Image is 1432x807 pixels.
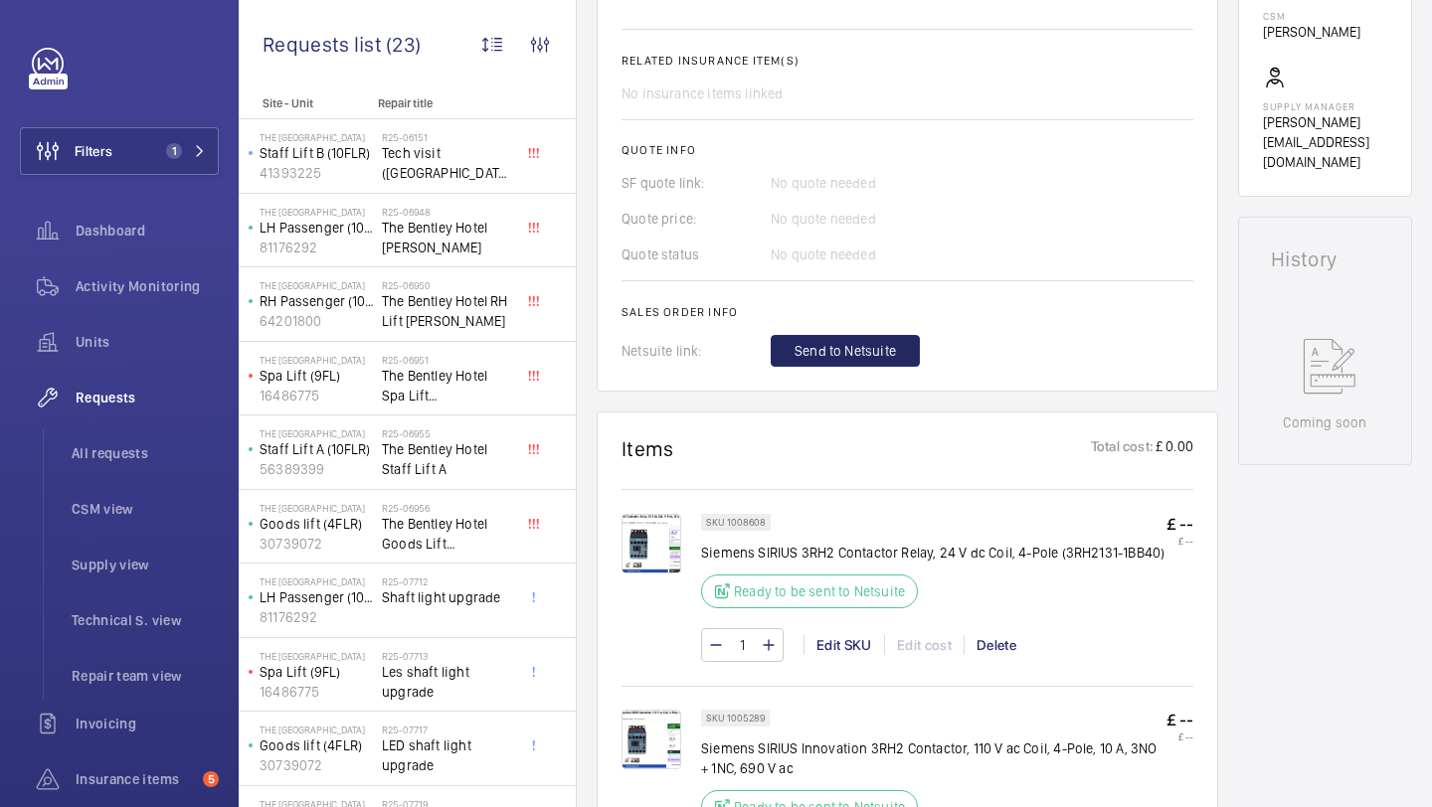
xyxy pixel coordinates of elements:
[260,291,374,311] p: RH Passenger (10FLR)
[260,534,374,554] p: 30739072
[260,131,374,143] p: The [GEOGRAPHIC_DATA]
[382,439,513,479] span: The Bentley Hotel Staff Lift A
[260,514,374,534] p: Goods lift (4FLR)
[382,143,513,183] span: Tech visit ([GEOGRAPHIC_DATA] since december)
[72,443,219,463] span: All requests
[260,735,374,755] p: Goods lift (4FLR)
[734,581,905,601] p: Ready to be sent to Netsuite
[706,519,766,526] p: SKU 1008608
[72,499,219,519] span: CSM view
[382,366,513,405] span: The Bentley Hotel Spa Lift [PERSON_NAME]
[804,635,884,655] div: Edit SKU
[382,514,513,554] span: The Bentley Hotel Goods Lift [PERSON_NAME]
[382,724,513,735] h2: R25-07717
[622,54,1193,68] h2: Related insurance item(s)
[622,305,1193,319] h2: Sales order info
[701,738,1166,778] p: Siemens SIRIUS Innovation 3RH2 Contactor, 110 V ac Coil, 4-Pole, 10 A, 3NO + 1NC, 690 V ac
[378,96,509,110] p: Repair title
[382,502,513,514] h2: R25-06956
[622,710,681,769] img: CJapxrSWHtk1rzKw70ZM93kxTj_HrilfNQYern_mWbUobHUi.png
[72,666,219,686] span: Repair team view
[260,311,374,331] p: 64201800
[1154,436,1193,461] p: £ 0.00
[72,555,219,574] span: Supply view
[382,735,513,775] span: LED shaft light upgrade
[76,332,219,352] span: Units
[622,143,1193,157] h2: Quote info
[1166,535,1193,547] p: £ --
[76,769,195,789] span: Insurance items
[260,650,374,662] p: The [GEOGRAPHIC_DATA]
[260,143,374,163] p: Staff Lift B (10FLR)
[260,366,374,386] p: Spa Lift (9FL)
[622,514,681,573] img: X4Wdq73zC-HVcNG9leALxJTU3vBHFfVcMH-ZCEGSFixJknon.png
[1166,730,1193,742] p: £ --
[1271,249,1379,269] h1: History
[260,386,374,405] p: 16486775
[964,635,1028,655] div: Delete
[260,662,374,682] p: Spa Lift (9FL)
[76,714,219,733] span: Invoicing
[795,341,896,361] span: Send to Netsuite
[1263,100,1387,112] p: Supply manager
[382,427,513,439] h2: R25-06955
[260,724,374,735] p: The [GEOGRAPHIC_DATA]
[771,335,920,367] button: Send to Netsuite
[76,388,219,407] span: Requests
[260,427,374,439] p: The [GEOGRAPHIC_DATA]
[1263,22,1360,42] p: [PERSON_NAME]
[260,502,374,514] p: The [GEOGRAPHIC_DATA]
[260,163,374,183] p: 41393225
[76,276,219,296] span: Activity Monitoring
[622,436,674,461] h1: Items
[382,218,513,257] span: The Bentley Hotel [PERSON_NAME]
[382,587,513,607] span: Shaft light upgrade
[260,279,374,291] p: The [GEOGRAPHIC_DATA]
[382,662,513,702] span: Les shaft light upgrade
[239,96,370,110] p: Site - Unit
[382,575,513,587] h2: R25-07712
[260,206,374,218] p: The [GEOGRAPHIC_DATA]
[260,587,374,607] p: LH Passenger (10FLR)
[260,439,374,459] p: Staff Lift A (10FLR)
[72,610,219,630] span: Technical S. view
[382,354,513,366] h2: R25-06951
[1091,436,1154,461] p: Total cost:
[1263,112,1387,172] p: [PERSON_NAME][EMAIL_ADDRESS][DOMAIN_NAME]
[1166,710,1193,730] p: £ --
[382,131,513,143] h2: R25-06151
[1166,514,1193,535] p: £ --
[203,771,219,787] span: 5
[382,291,513,331] span: The Bentley Hotel RH Lift [PERSON_NAME]
[260,459,374,479] p: 56389399
[260,238,374,257] p: 81176292
[260,682,374,702] p: 16486775
[701,543,1164,563] p: Siemens SIRIUS 3RH2 Contactor Relay, 24 V dc Coil, 4-Pole (3RH2131-1BB40)
[76,221,219,241] span: Dashboard
[260,218,374,238] p: LH Passenger (10FLR)
[263,32,386,57] span: Requests list
[20,127,219,175] button: Filters1
[166,143,182,159] span: 1
[706,715,765,722] p: SKU 1005289
[75,141,112,161] span: Filters
[1283,412,1366,432] p: Coming soon
[260,755,374,775] p: 30739072
[260,575,374,587] p: The [GEOGRAPHIC_DATA]
[382,206,513,218] h2: R25-06948
[382,279,513,291] h2: R25-06950
[1263,10,1360,22] p: CSM
[260,354,374,366] p: The [GEOGRAPHIC_DATA]
[260,607,374,627] p: 81176292
[382,650,513,662] h2: R25-07713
